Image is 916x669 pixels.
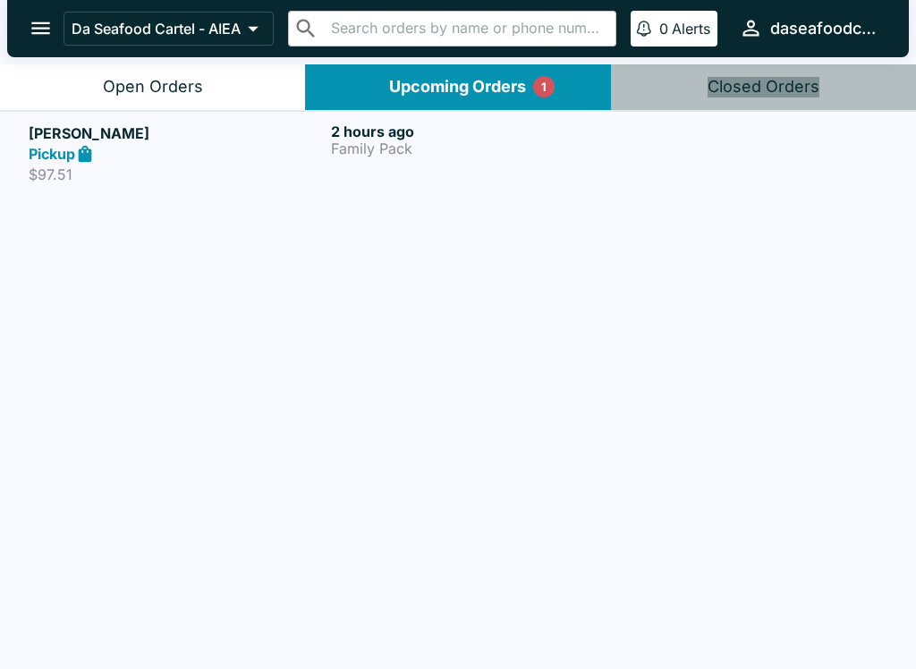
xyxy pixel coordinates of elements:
button: Da Seafood Cartel - AIEA [64,12,274,46]
div: Open Orders [103,77,203,97]
div: Closed Orders [708,77,819,97]
p: $97.51 [29,165,324,183]
h6: 2 hours ago [331,123,626,140]
strong: Pickup [29,145,75,163]
div: Upcoming Orders [389,77,526,97]
h5: [PERSON_NAME] [29,123,324,144]
p: Family Pack [331,140,626,157]
input: Search orders by name or phone number [326,16,608,41]
button: daseafoodcartel [732,9,887,47]
button: open drawer [18,5,64,51]
div: daseafoodcartel [770,18,880,39]
p: 1 [541,78,547,96]
p: 0 [659,20,668,38]
p: Da Seafood Cartel - AIEA [72,20,241,38]
p: Alerts [672,20,710,38]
